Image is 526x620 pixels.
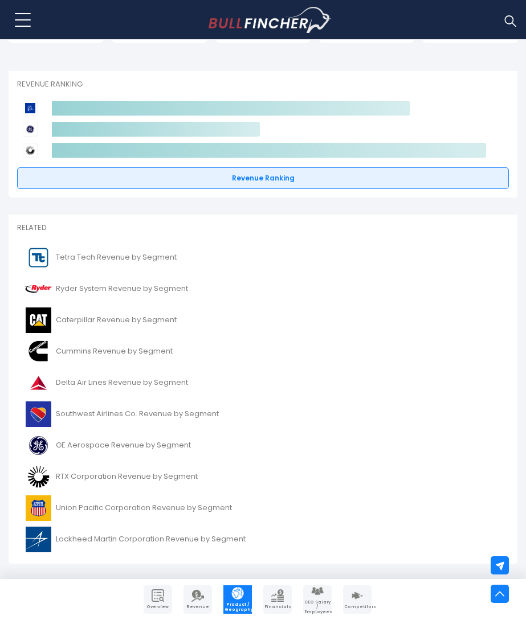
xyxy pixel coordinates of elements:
[24,433,52,458] img: GE logo
[56,409,219,419] span: Southwest Airlines Co. Revenue by Segment
[24,339,52,364] img: CMI logo
[56,284,188,294] span: Ryder System Revenue by Segment
[24,245,52,270] img: TTEK logo
[56,378,188,388] span: Delta Air Lines Revenue by Segment
[24,370,52,396] img: DAL logo
[23,143,38,158] img: RTX Corporation competitors logo
[56,472,198,482] span: RTX Corporation Revenue by Segment
[185,605,211,609] span: Revenue
[17,399,509,430] a: Southwest Airlines Co. Revenue by Segment
[263,585,292,614] a: Company Financials
[223,585,252,614] a: Company Product/Geography
[145,605,171,609] span: Overview
[17,223,509,233] p: Related
[24,495,52,521] img: UNP logo
[17,242,509,273] a: Tetra Tech Revenue by Segment
[264,605,291,609] span: Financials
[24,401,52,427] img: LUV logo
[56,253,177,262] span: Tetra Tech Revenue by Segment
[24,527,52,552] img: LMT logo
[17,273,509,305] a: Ryder System Revenue by Segment
[56,315,177,325] span: Caterpillar Revenue by Segment
[303,585,332,614] a: Company Employees
[344,605,370,609] span: Competitors
[17,367,509,399] a: Delta Air Lines Revenue by Segment
[17,336,509,367] a: Cummins Revenue by Segment
[56,347,173,356] span: Cummins Revenue by Segment
[17,430,509,461] a: GE Aerospace Revenue by Segment
[209,7,331,33] a: Go to homepage
[17,524,509,555] a: Lockheed Martin Corporation Revenue by Segment
[17,167,509,189] a: Revenue Ranking
[56,441,191,450] span: GE Aerospace Revenue by Segment
[225,602,251,612] span: Product / Geography
[56,535,246,544] span: Lockheed Martin Corporation Revenue by Segment
[144,585,172,614] a: Company Overview
[184,585,212,614] a: Company Revenue
[17,461,509,492] a: RTX Corporation Revenue by Segment
[24,464,52,490] img: RTX logo
[23,122,38,137] img: GE Aerospace competitors logo
[24,307,52,333] img: CAT logo
[209,7,332,33] img: Bullfincher logo
[304,600,331,614] span: CEO Salary / Employees
[24,276,52,302] img: R logo
[343,585,372,614] a: Company Competitors
[56,503,232,513] span: Union Pacific Corporation Revenue by Segment
[17,492,509,524] a: Union Pacific Corporation Revenue by Segment
[17,305,509,336] a: Caterpillar Revenue by Segment
[23,101,38,116] img: Boeing Company competitors logo
[17,80,509,89] p: Revenue Ranking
